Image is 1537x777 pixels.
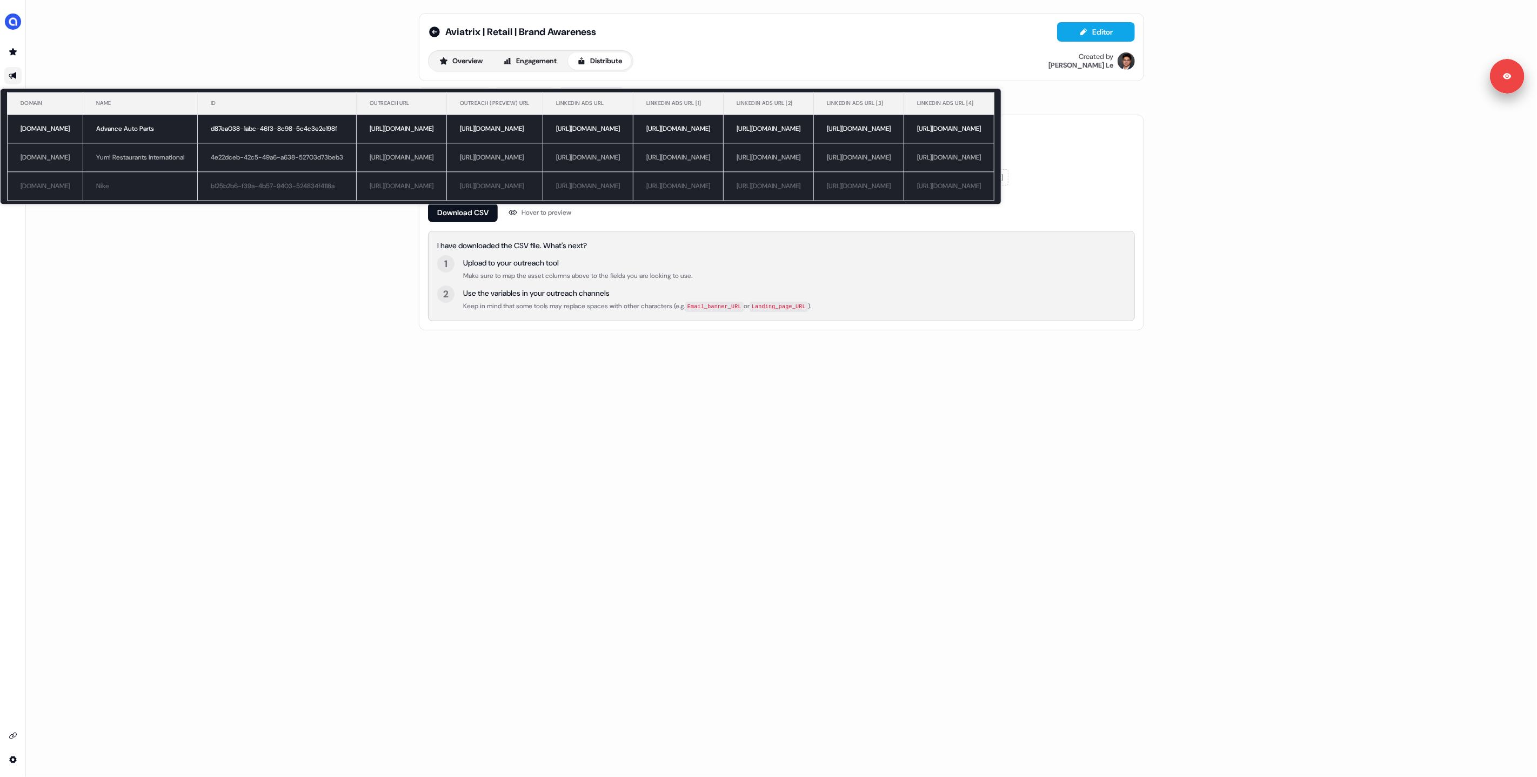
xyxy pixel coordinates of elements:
td: [URL][DOMAIN_NAME] [357,115,447,143]
div: Created by [1079,52,1113,61]
th: LinkedIn Ads URL [543,92,633,115]
a: Sync to CRM [419,88,491,108]
a: Go to integrations [4,727,22,745]
div: Hover to preview [522,207,571,218]
button: Engagement [494,52,566,70]
td: [URL][DOMAIN_NAME] [724,115,814,143]
div: Upload to your outreach tool [463,257,692,268]
th: Name [83,92,198,115]
th: Domain [8,92,83,115]
td: [URL][DOMAIN_NAME] [543,115,633,143]
code: Landing_page_URL [750,302,808,312]
td: [URL][DOMAIN_NAME] [357,143,447,172]
td: [URL][DOMAIN_NAME] [543,172,633,201]
td: [URL][DOMAIN_NAME] [904,172,994,201]
td: [URL][DOMAIN_NAME] [814,115,904,143]
div: Use the variables in your outreach channels [463,288,811,298]
img: Hugh [1118,52,1135,70]
a: LinkedIn Ads [495,88,555,108]
a: Export to CSV [559,88,624,108]
td: Yum! Restaurants International [83,143,198,172]
td: [URL][DOMAIN_NAME] [447,115,543,143]
td: Advance Auto Parts [83,115,198,143]
td: [URL][DOMAIN_NAME] [633,143,724,172]
td: [URL][DOMAIN_NAME] [543,143,633,172]
button: Distribute [568,52,631,70]
div: Make sure to map the asset columns above to the fields you are looking to use. [463,270,692,281]
a: Go to prospects [4,43,22,61]
th: LinkedIn Ads URL [2] [724,92,814,115]
button: Editor [1057,22,1135,42]
td: [URL][DOMAIN_NAME] [904,115,994,143]
td: [URL][DOMAIN_NAME] [904,143,994,172]
td: [DOMAIN_NAME] [8,172,83,201]
td: [URL][DOMAIN_NAME] [814,172,904,201]
td: [DOMAIN_NAME] [8,143,83,172]
td: [URL][DOMAIN_NAME] [814,143,904,172]
td: [URL][DOMAIN_NAME] [357,172,447,201]
a: Editor [1057,28,1135,39]
td: d87ea038-1abc-46f3-8c98-5c4c3e2e198f [198,115,357,143]
td: [URL][DOMAIN_NAME] [447,172,543,201]
td: [URL][DOMAIN_NAME] [633,172,724,201]
th: Outreach (preview) URL [447,92,543,115]
button: Download CSV [428,203,498,222]
a: Go to integrations [4,751,22,768]
div: [PERSON_NAME] Le [1048,61,1113,70]
td: [URL][DOMAIN_NAME] [633,115,724,143]
div: Keep in mind that some tools may replace spaces with other characters (e.g. or ). [463,301,811,312]
td: [URL][DOMAIN_NAME] [724,143,814,172]
th: LinkedIn Ads URL [3] [814,92,904,115]
th: Id [198,92,357,115]
code: Email_banner_URL [685,302,744,312]
a: Go to outbound experience [4,67,22,84]
td: [URL][DOMAIN_NAME] [724,172,814,201]
td: 4e22dceb-42c5-49a6-a638-52703d73beb3 [198,143,357,172]
td: Nike [83,172,198,201]
th: LinkedIn Ads URL [4] [904,92,994,115]
span: Aviatrix | Retail | Brand Awareness [445,25,596,38]
td: b125b2b6-f39a-4b57-9403-524834f4118a [198,172,357,201]
div: 2 [443,288,449,301]
td: [URL][DOMAIN_NAME] [447,143,543,172]
td: [DOMAIN_NAME] [8,115,83,143]
button: Overview [430,52,492,70]
div: I have downloaded the CSV file. What's next? [437,240,1126,251]
th: Outreach URL [357,92,447,115]
th: LinkedIn Ads URL [1] [633,92,724,115]
div: 1 [444,257,447,270]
